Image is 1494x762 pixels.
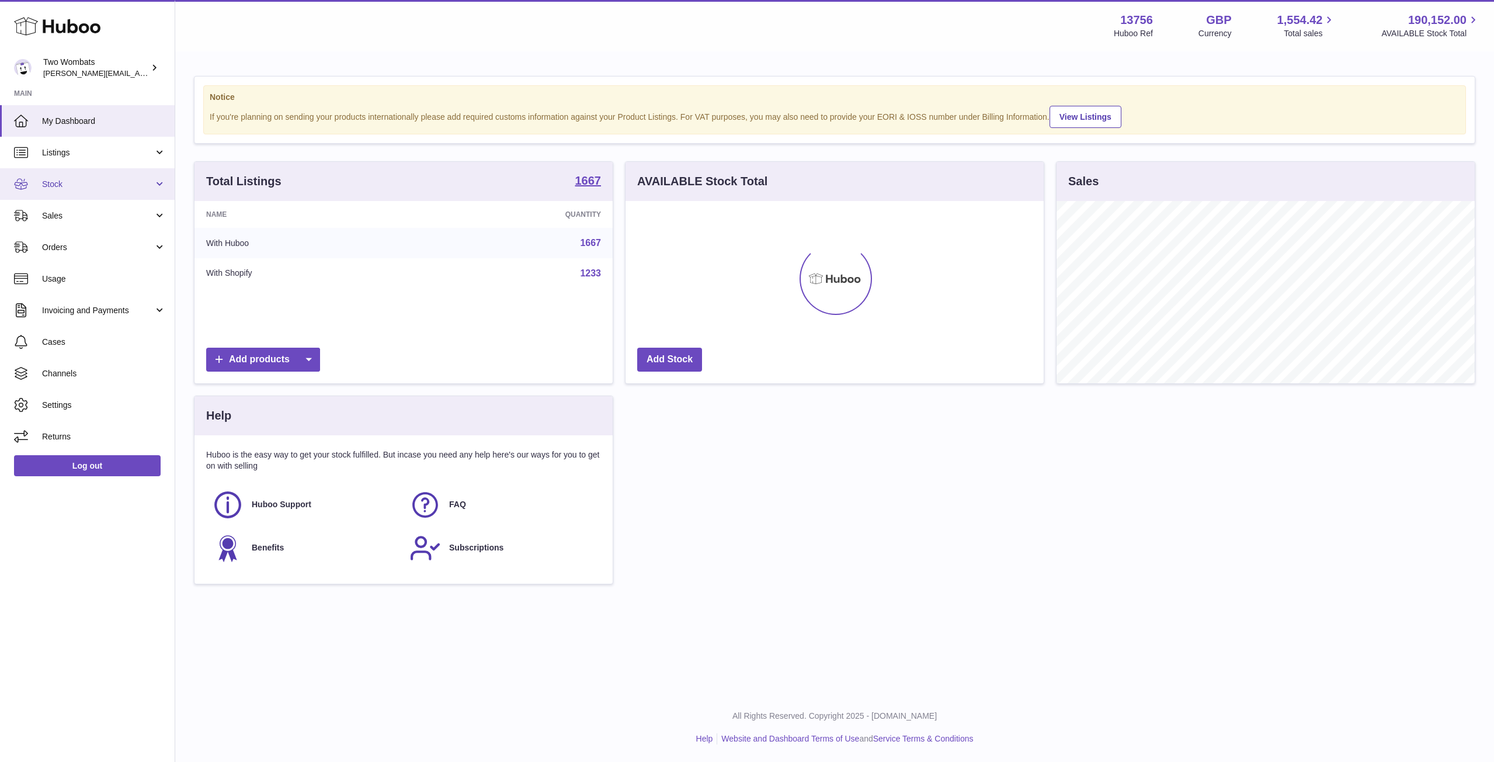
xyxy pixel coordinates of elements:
span: 190,152.00 [1408,12,1467,28]
div: If you're planning on sending your products internationally please add required customs informati... [210,104,1460,128]
a: 1,554.42 Total sales [1277,12,1336,39]
span: 1,554.42 [1277,12,1323,28]
span: Orders [42,242,154,253]
strong: GBP [1206,12,1231,28]
strong: 1667 [575,175,602,186]
h3: Help [206,408,231,424]
h3: Sales [1068,174,1099,189]
td: With Huboo [194,228,420,258]
span: My Dashboard [42,116,166,127]
span: Huboo Support [252,499,311,510]
div: Currency [1198,28,1232,39]
td: With Shopify [194,258,420,289]
span: Returns [42,431,166,442]
span: Invoicing and Payments [42,305,154,316]
span: [PERSON_NAME][EMAIL_ADDRESS][PERSON_NAME][DOMAIN_NAME] [43,68,297,78]
a: View Listings [1050,106,1121,128]
span: Usage [42,273,166,285]
span: Stock [42,179,154,190]
a: 1667 [575,175,602,189]
h3: Total Listings [206,174,282,189]
span: Settings [42,400,166,411]
span: Subscriptions [449,542,503,553]
a: FAQ [409,489,595,521]
span: Listings [42,147,154,158]
a: 190,152.00 AVAILABLE Stock Total [1381,12,1480,39]
p: Huboo is the easy way to get your stock fulfilled. But incase you need any help here's our ways f... [206,449,601,472]
span: FAQ [449,499,466,510]
h3: AVAILABLE Stock Total [637,174,767,189]
a: Benefits [212,532,398,564]
a: Service Terms & Conditions [873,734,974,743]
p: All Rights Reserved. Copyright 2025 - [DOMAIN_NAME] [185,711,1485,722]
a: 1233 [580,268,601,278]
span: AVAILABLE Stock Total [1381,28,1480,39]
a: Log out [14,455,161,476]
th: Name [194,201,420,228]
a: Website and Dashboard Terms of Use [721,734,859,743]
span: Cases [42,337,166,348]
a: Help [696,734,713,743]
a: Huboo Support [212,489,398,521]
img: philip.carroll@twowombats.com [14,59,32,77]
span: Sales [42,210,154,221]
a: Add products [206,348,320,372]
a: Add Stock [637,348,702,372]
span: Benefits [252,542,284,553]
a: 1667 [580,238,601,248]
li: and [717,733,973,744]
div: Two Wombats [43,57,148,79]
strong: 13756 [1120,12,1153,28]
th: Quantity [420,201,613,228]
strong: Notice [210,92,1460,103]
a: Subscriptions [409,532,595,564]
span: Total sales [1284,28,1336,39]
span: Channels [42,368,166,379]
div: Huboo Ref [1114,28,1153,39]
